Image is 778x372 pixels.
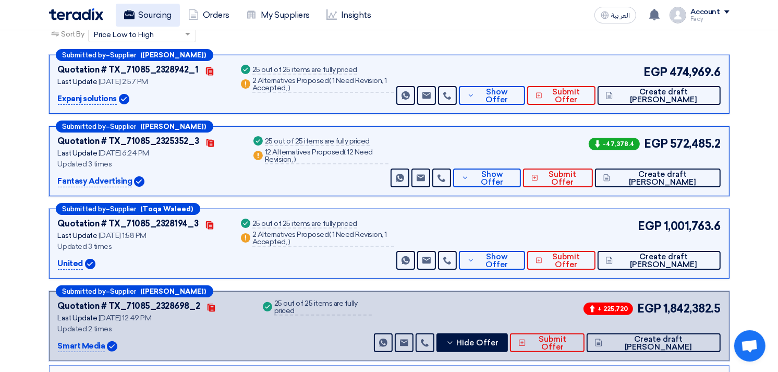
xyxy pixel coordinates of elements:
[56,203,200,215] div: –
[58,241,226,252] div: Updated 3 times
[62,29,84,40] span: Sort By
[58,77,98,86] span: Last Update
[94,29,154,40] span: Price Low to High
[252,66,357,75] div: 25 out of 25 items are fully priced
[589,138,640,150] span: -47,378.4
[583,303,633,315] span: + 225,720
[523,169,593,187] button: Submit Offer
[99,149,149,158] span: [DATE] 6:24 PM
[99,314,152,322] span: [DATE] 12:49 PM
[252,76,387,92] span: 1 Accepted,
[63,206,106,212] span: Submitted by
[613,171,712,186] span: Create draft [PERSON_NAME]
[638,218,662,235] span: EGP
[453,169,521,187] button: Show Offer
[56,285,213,297] div: –
[663,300,721,317] span: 1,842,382.5
[459,86,525,105] button: Show Offer
[56,49,213,61] div: –
[545,88,587,104] span: Submit Offer
[58,340,105,353] p: Smart Media
[288,83,290,92] span: )
[436,333,508,352] button: Hide Offer
[265,149,388,164] div: 12 Alternatives Proposed
[58,231,98,240] span: Last Update
[63,288,106,295] span: Submitted by
[63,52,106,58] span: Submitted by
[63,123,106,130] span: Submitted by
[664,218,721,235] span: 1,001,763.6
[111,52,137,58] span: Supplier
[595,169,721,187] button: Create draft [PERSON_NAME]
[529,335,576,351] span: Submit Offer
[329,230,331,239] span: (
[58,323,248,334] div: Updated 2 times
[141,288,206,295] b: ([PERSON_NAME])
[141,123,206,130] b: ([PERSON_NAME])
[58,175,132,188] p: Fantasy Advertising
[643,64,667,81] span: EGP
[734,330,765,362] a: Open chat
[344,148,346,157] span: (
[527,251,595,270] button: Submit Offer
[670,7,686,23] img: profile_test.png
[58,93,117,105] p: Expanj solutions
[288,237,290,246] span: )
[477,253,517,269] span: Show Offer
[111,288,137,295] span: Supplier
[58,149,98,158] span: Last Update
[58,135,199,148] div: Quotation # TX_71085_2325352_3
[252,231,394,247] div: 2 Alternatives Proposed
[58,258,83,270] p: United
[252,230,387,246] span: 1 Accepted,
[477,88,517,104] span: Show Offer
[587,333,721,352] button: Create draft [PERSON_NAME]
[252,220,357,229] div: 25 out of 25 items are fully priced
[611,12,630,19] span: العربية
[471,171,513,186] span: Show Offer
[141,206,193,212] b: (Toqa Waleed)
[180,4,238,27] a: Orders
[134,176,144,187] img: Verified Account
[111,206,137,212] span: Supplier
[541,171,585,186] span: Submit Offer
[116,4,180,27] a: Sourcing
[594,7,636,23] button: العربية
[616,88,712,104] span: Create draft [PERSON_NAME]
[252,77,394,93] div: 2 Alternatives Proposed
[58,159,239,170] div: Updated 3 times
[99,77,148,86] span: [DATE] 2:57 PM
[141,52,206,58] b: ([PERSON_NAME])
[85,259,95,269] img: Verified Account
[670,135,721,152] span: 572,485.2
[318,4,379,27] a: Insights
[690,8,720,17] div: Account
[274,300,372,316] div: 25 out of 25 items are fully priced
[58,64,199,76] div: Quotation # TX_71085_2328942_1
[527,86,595,105] button: Submit Offer
[598,251,720,270] button: Create draft [PERSON_NAME]
[265,148,373,164] span: 12 Need Revision,
[58,300,200,313] div: Quotation # TX_71085_2328698_2
[49,8,103,20] img: Teradix logo
[332,230,383,239] span: 1 Need Revision,
[238,4,318,27] a: My Suppliers
[99,231,147,240] span: [DATE] 1:58 PM
[58,218,199,230] div: Quotation # TX_71085_2328194_3
[598,86,720,105] button: Create draft [PERSON_NAME]
[644,135,668,152] span: EGP
[265,138,370,146] div: 25 out of 25 items are fully priced
[329,76,331,85] span: (
[58,314,98,322] span: Last Update
[107,341,117,352] img: Verified Account
[670,64,721,81] span: 474,969.6
[56,121,213,133] div: –
[332,76,383,85] span: 1 Need Revision,
[457,339,499,347] span: Hide Offer
[637,300,661,317] span: EGP
[119,94,129,104] img: Verified Account
[294,155,296,164] span: )
[616,253,712,269] span: Create draft [PERSON_NAME]
[459,251,525,270] button: Show Offer
[510,333,584,352] button: Submit Offer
